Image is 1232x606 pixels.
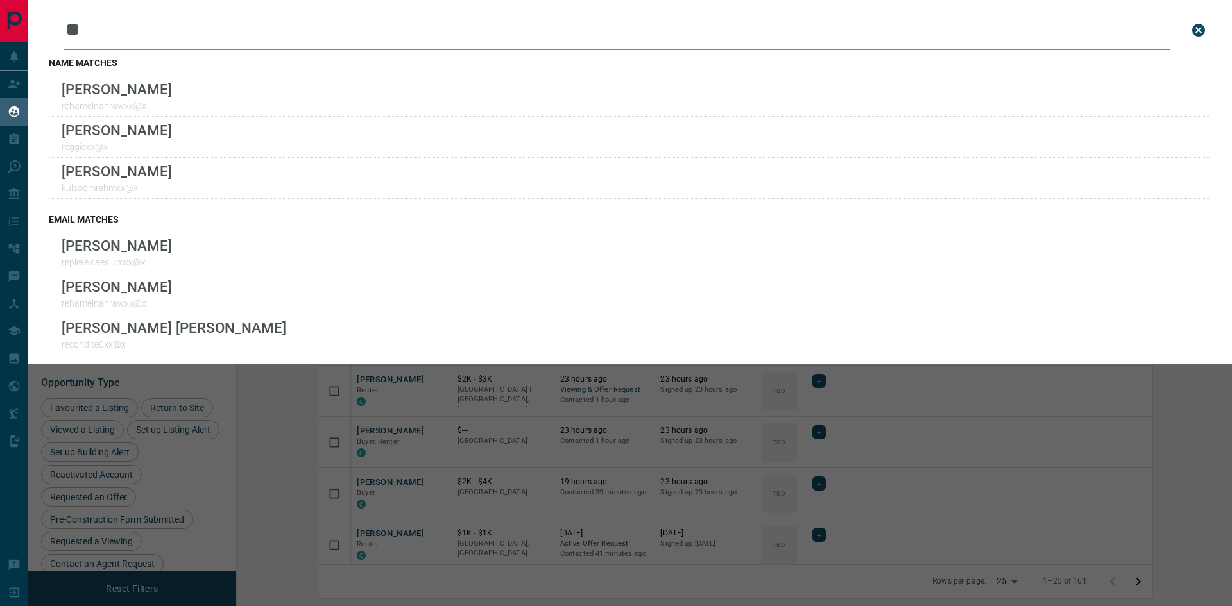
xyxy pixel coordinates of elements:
p: [PERSON_NAME] [62,122,172,139]
p: [PERSON_NAME] [62,278,172,295]
p: recondite0xx@x [62,339,286,349]
p: rehamelnahrawxx@x [62,298,172,308]
p: kulsoomrehmxx@x [62,183,172,193]
p: replete.caesiumxx@x [62,257,172,267]
p: [PERSON_NAME] [62,81,172,97]
p: [PERSON_NAME] [PERSON_NAME] [62,319,286,336]
h3: name matches [49,58,1211,68]
h3: email matches [49,214,1211,224]
p: [PERSON_NAME] [62,163,172,180]
p: reggiexx@x [62,142,172,152]
button: close search bar [1186,17,1211,43]
p: rehamelnahrawxx@x [62,101,172,111]
div: ...and 3 more [49,355,1211,381]
p: [PERSON_NAME] [62,237,172,254]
